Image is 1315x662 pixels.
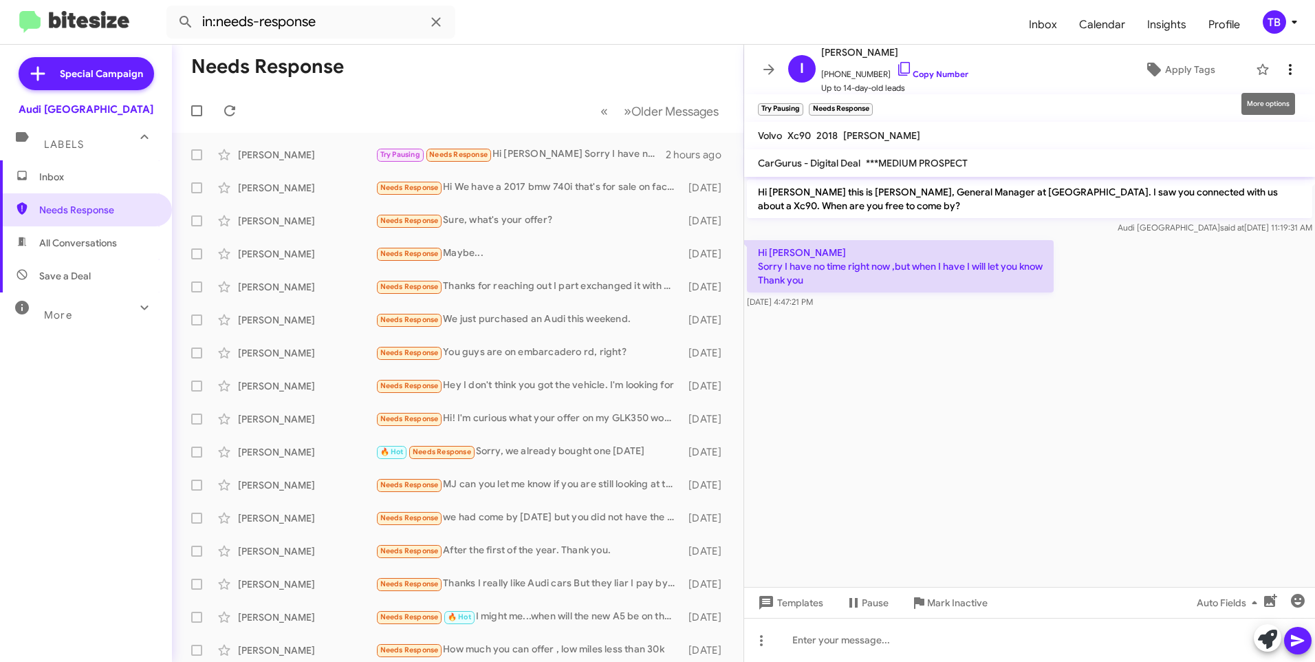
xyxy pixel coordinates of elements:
div: [PERSON_NAME] [238,511,376,525]
div: TB [1263,10,1286,34]
span: CarGurus - Digital Deal [758,157,860,169]
button: Pause [834,590,900,615]
div: [DATE] [682,643,732,657]
span: Needs Response [380,612,439,621]
div: Thanks I really like Audi cars But they liar I pay by USD. But they give me spare tire Made in [G... [376,576,682,592]
span: Needs Response [380,480,439,489]
span: Older Messages [631,104,719,119]
span: [DATE] 4:47:21 PM [747,297,813,307]
div: 2 hours ago [666,148,732,162]
input: Search [166,6,455,39]
div: Audi [GEOGRAPHIC_DATA] [19,103,153,116]
div: Maybe... [376,246,682,261]
span: Needs Response [380,282,439,291]
div: I might me...when will the new A5 be on the lot? [376,609,682,625]
span: Insights [1136,5,1197,45]
span: [PHONE_NUMBER] [821,61,968,81]
span: Audi [GEOGRAPHIC_DATA] [DATE] 11:19:31 AM [1118,222,1312,233]
div: [DATE] [682,181,732,195]
div: You guys are on embarcadero rd, right? [376,345,682,361]
span: Needs Response [380,216,439,225]
div: [PERSON_NAME] [238,148,376,162]
div: Sorry, we already bought one [DATE] [376,444,682,460]
div: MJ can you let me know if you are still looking at this particular car? [376,477,682,493]
div: [DATE] [682,511,732,525]
div: Hey I don't think you got the vehicle. I'm looking for [376,378,682,394]
div: [DATE] [682,412,732,426]
div: More options [1241,93,1295,115]
span: said at [1220,222,1244,233]
span: Templates [755,590,823,615]
div: [PERSON_NAME] [238,412,376,426]
div: [PERSON_NAME] [238,577,376,591]
span: I [800,58,804,80]
span: Up to 14-day-old leads [821,81,968,95]
div: [PERSON_NAME] [238,610,376,624]
button: Apply Tags [1109,57,1249,82]
div: [PERSON_NAME] [238,643,376,657]
span: More [44,309,72,321]
span: Profile [1197,5,1251,45]
small: Needs Response [809,103,872,116]
button: Next [616,97,727,125]
div: [DATE] [682,214,732,228]
span: Needs Response [380,183,439,192]
span: Needs Response [380,546,439,555]
h1: Needs Response [191,56,344,78]
span: Needs Response [39,203,156,217]
div: Hi! I'm curious what your offer on my GLK350 would be? Happy holidays to you! [376,411,682,427]
div: After the first of the year. Thank you. [376,543,682,559]
div: [PERSON_NAME] [238,313,376,327]
div: [PERSON_NAME] [238,379,376,393]
p: Hi [PERSON_NAME] this is [PERSON_NAME], General Manager at [GEOGRAPHIC_DATA]. I saw you connected... [747,180,1312,218]
span: [PERSON_NAME] [821,44,968,61]
span: Needs Response [380,381,439,390]
div: [DATE] [682,313,732,327]
button: Templates [744,590,834,615]
a: Calendar [1068,5,1136,45]
div: Thanks for reaching out I part exchanged it with Porsche Marin [376,279,682,295]
a: Special Campaign [19,57,154,90]
small: Try Pausing [758,103,803,116]
p: Hi [PERSON_NAME] Sorry I have no time right now ,but when I have I will let you know Thank you [747,240,1054,292]
span: Needs Response [380,579,439,588]
div: [PERSON_NAME] [238,214,376,228]
span: Volvo [758,129,782,142]
div: [DATE] [682,247,732,261]
button: Previous [592,97,616,125]
span: Needs Response [413,447,471,456]
span: Needs Response [380,348,439,357]
div: [DATE] [682,346,732,360]
div: Hi We have a 2017 bmw 740i that's for sale on facebook market right now My husbands number is [PH... [376,180,682,195]
span: » [624,103,631,120]
button: Auto Fields [1186,590,1274,615]
span: Needs Response [380,249,439,258]
button: TB [1251,10,1300,34]
span: Auto Fields [1197,590,1263,615]
div: [DATE] [682,544,732,558]
div: [DATE] [682,577,732,591]
span: [PERSON_NAME] [843,129,920,142]
span: Apply Tags [1165,57,1215,82]
span: Try Pausing [380,150,420,159]
div: [DATE] [682,610,732,624]
div: [PERSON_NAME] [238,346,376,360]
span: « [600,103,608,120]
span: Mark Inactive [927,590,988,615]
div: [DATE] [682,280,732,294]
div: We just purchased an Audi this weekend. [376,312,682,328]
nav: Page navigation example [593,97,727,125]
span: Pause [862,590,889,615]
span: Labels [44,138,84,151]
span: Needs Response [380,414,439,423]
span: Inbox [1018,5,1068,45]
span: Xc90 [787,129,811,142]
div: How much you can offer , low miles less than 30k [376,642,682,658]
div: [DATE] [682,379,732,393]
div: Sure, what's your offer? [376,213,682,228]
div: [PERSON_NAME] [238,478,376,492]
span: 🔥 Hot [448,612,471,621]
span: Needs Response [429,150,488,159]
div: [PERSON_NAME] [238,445,376,459]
